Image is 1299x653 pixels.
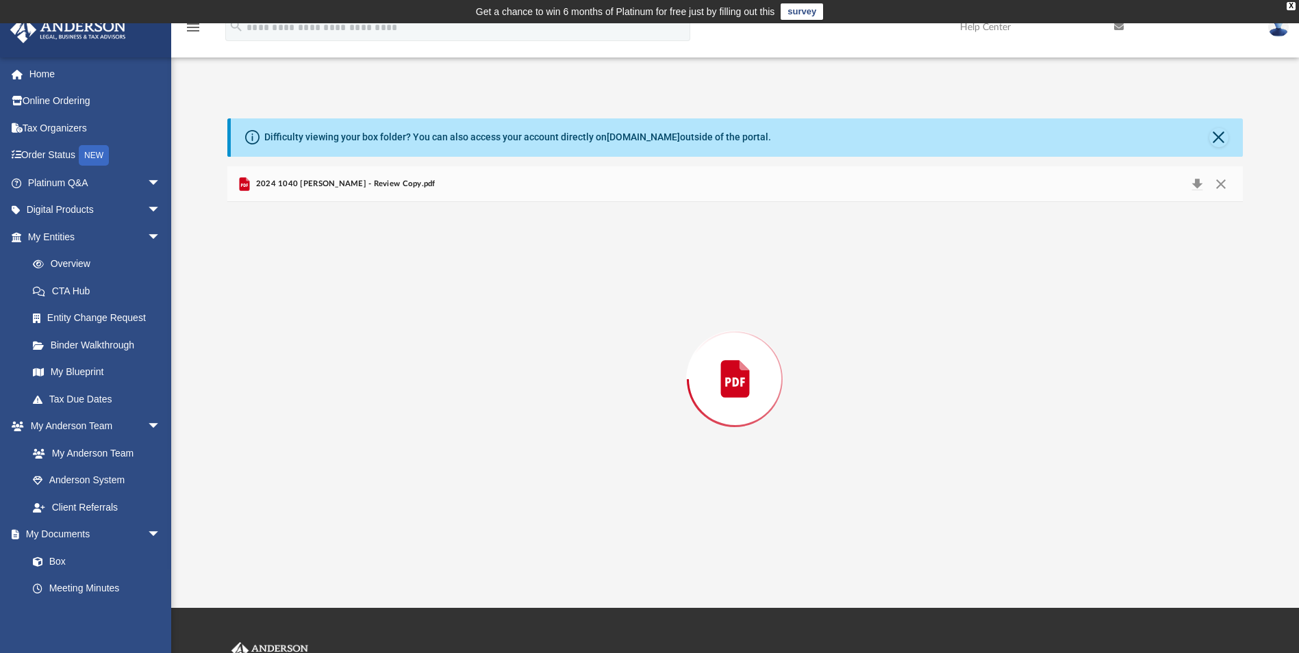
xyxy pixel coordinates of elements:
a: My Anderson Team [19,439,168,467]
i: menu [185,19,201,36]
span: arrow_drop_down [147,413,175,441]
a: My Anderson Teamarrow_drop_down [10,413,175,440]
img: User Pic [1268,17,1289,37]
a: CTA Hub [19,277,181,305]
div: Preview [227,166,1242,556]
a: Tax Due Dates [19,385,181,413]
img: Anderson Advisors Platinum Portal [6,16,130,43]
button: Download [1185,175,1209,194]
span: arrow_drop_down [147,196,175,225]
a: survey [781,3,823,20]
a: Anderson System [19,467,175,494]
a: Meeting Minutes [19,575,175,602]
i: search [229,18,244,34]
span: arrow_drop_down [147,521,175,549]
a: menu [185,26,201,36]
div: close [1287,2,1296,10]
div: Difficulty viewing your box folder? You can also access your account directly on outside of the p... [264,130,771,144]
button: Close [1209,128,1228,147]
a: Online Ordering [10,88,181,115]
a: Digital Productsarrow_drop_down [10,196,181,224]
a: Platinum Q&Aarrow_drop_down [10,169,181,196]
span: 2024 1040 [PERSON_NAME] - Review Copy.pdf [253,178,435,190]
div: Get a chance to win 6 months of Platinum for free just by filling out this [476,3,775,20]
a: My Documentsarrow_drop_down [10,521,175,548]
a: Order StatusNEW [10,142,181,170]
button: Close [1209,175,1233,194]
div: NEW [79,145,109,166]
a: Box [19,548,168,575]
a: My Blueprint [19,359,175,386]
a: [DOMAIN_NAME] [607,131,680,142]
a: Forms Library [19,602,168,629]
a: Overview [19,251,181,278]
span: arrow_drop_down [147,223,175,251]
a: My Entitiesarrow_drop_down [10,223,181,251]
span: arrow_drop_down [147,169,175,197]
a: Entity Change Request [19,305,181,332]
a: Client Referrals [19,494,175,521]
a: Binder Walkthrough [19,331,181,359]
a: Tax Organizers [10,114,181,142]
a: Home [10,60,181,88]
